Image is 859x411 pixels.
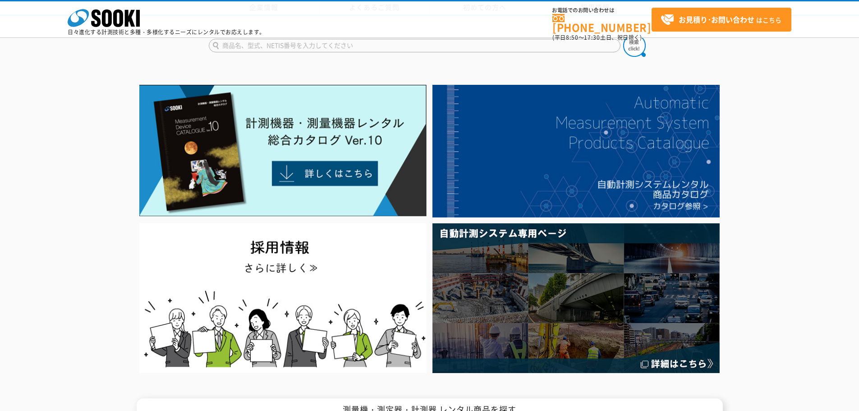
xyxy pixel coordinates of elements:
[566,33,579,42] span: 8:50
[432,85,720,217] img: 自動計測システムカタログ
[209,39,620,52] input: 商品名、型式、NETIS番号を入力してください
[68,29,265,35] p: 日々進化する計測技術と多種・多様化するニーズにレンタルでお応えします。
[139,85,427,217] img: Catalog Ver10
[652,8,791,32] a: お見積り･お問い合わせはこちら
[552,33,642,42] span: (平日 ～ 土日、祝日除く)
[661,13,781,27] span: はこちら
[432,223,720,373] img: 自動計測システム専用ページ
[552,14,652,32] a: [PHONE_NUMBER]
[552,8,652,13] span: お電話でのお問い合わせは
[623,34,646,57] img: btn_search.png
[139,223,427,373] img: SOOKI recruit
[584,33,600,42] span: 17:30
[679,14,754,25] strong: お見積り･お問い合わせ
